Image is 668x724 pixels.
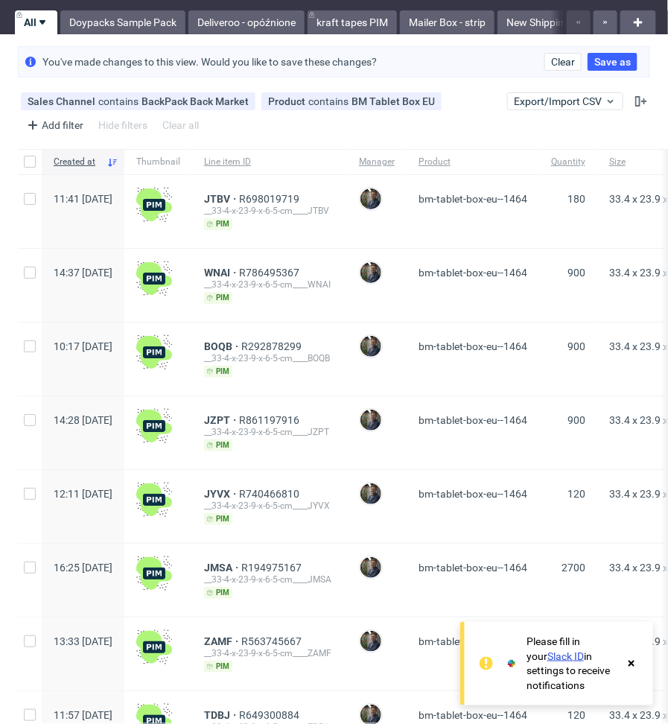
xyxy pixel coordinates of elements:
span: Product [268,95,308,107]
span: Export/Import CSV [514,95,617,107]
a: kraft tapes PIM [308,10,397,34]
button: Save as [588,53,637,71]
div: __33-4-x-23-9-x-6-5-cm____BOQB [204,352,335,364]
a: R786495367 [239,267,302,279]
img: Maciej Sobola [360,557,381,578]
span: 14:37 [DATE] [54,267,112,279]
a: All [15,10,57,34]
a: R649300884 [239,709,302,721]
span: contains [308,95,352,107]
a: R194975167 [241,562,305,574]
a: Doypacks Sample Pack [60,10,185,34]
div: Please fill in your in settings to receive notifications [527,634,617,693]
img: Slack [504,656,519,671]
img: Maciej Sobola [360,631,381,652]
div: __33-4-x-23-9-x-6-5-cm____JMSA [204,574,335,585]
span: pim [204,587,232,599]
a: R861197916 [239,414,302,426]
span: pim [204,218,232,230]
span: bm-tablet-box-eu--1464 [419,488,527,500]
span: 14:28 [DATE] [54,414,112,426]
span: bm-tablet-box-eu--1464 [419,267,527,279]
a: Deliveroo - opóźnione [188,10,305,34]
div: __33-4-x-23-9-x-6-5-cm____ZAMF [204,647,335,659]
a: Slack ID [547,650,584,662]
span: Sales Channel [28,95,98,107]
span: pim [204,292,232,304]
img: wHgJFi1I6lmhQAAAABJRU5ErkJggg== [136,629,172,665]
span: Thumbnail [136,156,180,168]
span: 11:41 [DATE] [54,193,112,205]
span: bm-tablet-box-eu--1464 [419,414,527,426]
img: Maciej Sobola [360,410,381,431]
span: 120 [567,488,585,500]
span: Product [419,156,527,168]
span: bm-tablet-box-eu--1464 [419,709,527,721]
div: Add filter [21,113,86,137]
span: Quantity [551,156,585,168]
span: bm-tablet-box-eu--1464 [419,562,527,574]
span: 12:11 [DATE] [54,488,112,500]
a: JZPT [204,414,239,426]
a: TDBJ [204,709,239,721]
a: JYVX [204,488,239,500]
div: __33-4-x-23-9-x-6-5-cm____JTBV [204,205,335,217]
img: Maciej Sobola [360,336,381,357]
a: JTBV [204,193,239,205]
span: R698019719 [239,193,302,205]
a: R292878299 [241,340,305,352]
span: 900 [567,267,585,279]
div: __33-4-x-23-9-x-6-5-cm____JZPT [204,426,335,438]
div: BM Tablet Box EU [352,95,435,107]
span: 2700 [562,562,585,574]
span: Clear [551,57,575,67]
div: __33-4-x-23-9-x-6-5-cm____JYVX [204,500,335,512]
span: pim [204,661,232,673]
span: pim [204,366,232,378]
img: Maciej Sobola [360,188,381,209]
img: Maciej Sobola [360,262,381,283]
a: R563745667 [241,635,305,647]
button: Clear [544,53,582,71]
span: 900 [567,340,585,352]
img: wHgJFi1I6lmhQAAAABJRU5ErkJggg== [136,482,172,518]
a: WNAI [204,267,239,279]
span: 900 [567,414,585,426]
img: wHgJFi1I6lmhQAAAABJRU5ErkJggg== [136,556,172,591]
span: R740466810 [239,488,302,500]
img: wHgJFi1I6lmhQAAAABJRU5ErkJggg== [136,408,172,444]
a: ZAMF [204,635,241,647]
span: Created at [54,156,101,168]
a: Mailer Box - strip [400,10,494,34]
div: BackPack Back Market [141,95,249,107]
span: pim [204,439,232,451]
button: Export/Import CSV [507,92,623,110]
a: BOQB [204,340,241,352]
img: Maciej Sobola [360,483,381,504]
span: 11:57 [DATE] [54,709,112,721]
a: New Shipping boxes - Partners [497,10,656,34]
div: Clear all [159,115,202,136]
span: 120 [567,709,585,721]
p: You've made changes to this view. Would you like to save these changes? [42,54,377,69]
img: wHgJFi1I6lmhQAAAABJRU5ErkJggg== [136,334,172,370]
span: pim [204,513,232,525]
span: bm-tablet-box-eu--1464 [419,340,527,352]
span: 10:17 [DATE] [54,340,112,352]
a: JMSA [204,562,241,574]
span: 13:33 [DATE] [54,635,112,647]
span: bm-tablet-box-eu--1464 [419,193,527,205]
div: Hide filters [95,115,150,136]
img: wHgJFi1I6lmhQAAAABJRU5ErkJggg== [136,261,172,296]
